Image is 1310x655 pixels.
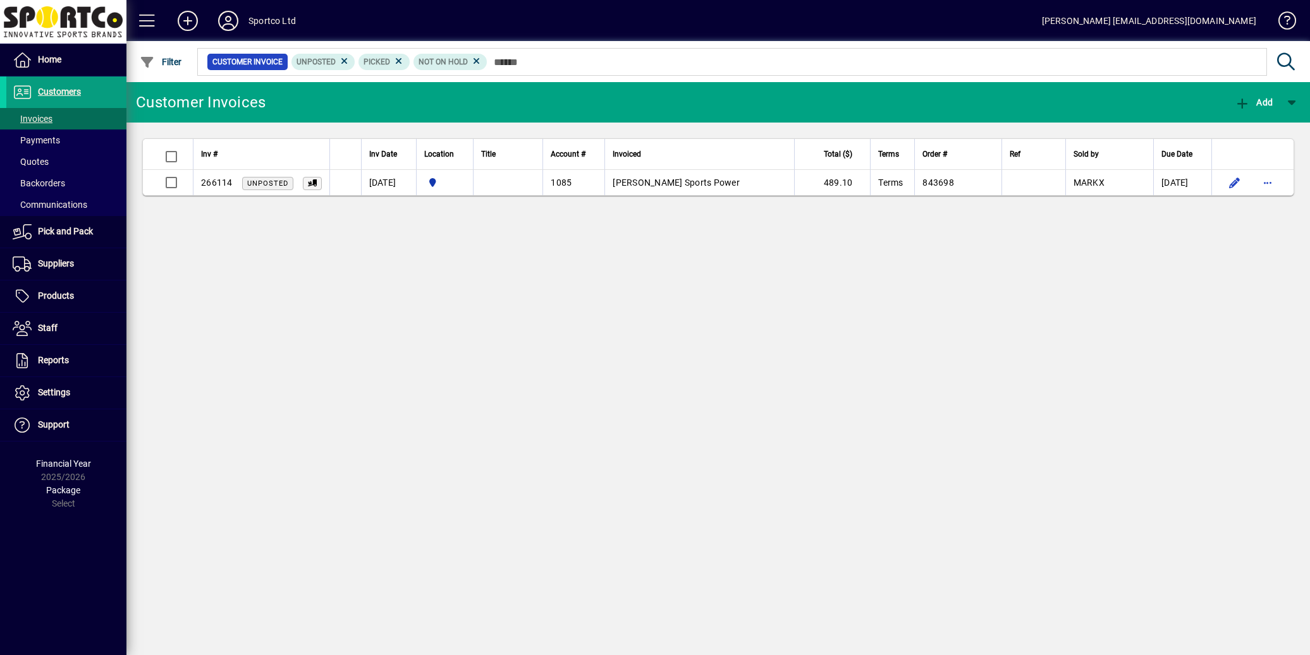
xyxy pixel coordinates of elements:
[361,170,416,195] td: [DATE]
[6,248,126,280] a: Suppliers
[6,280,126,312] a: Products
[1232,91,1276,114] button: Add
[424,176,465,189] span: Sportco Ltd Warehouse
[613,177,740,188] span: [PERSON_NAME] Sports Power
[551,147,597,161] div: Account #
[878,147,899,161] span: Terms
[922,177,954,188] span: 843698
[1153,170,1211,195] td: [DATE]
[13,135,60,145] span: Payments
[38,258,74,268] span: Suppliers
[38,355,69,365] span: Reports
[201,147,217,161] span: Inv #
[551,177,572,188] span: 1085
[1235,97,1273,107] span: Add
[551,147,585,161] span: Account #
[1161,147,1192,161] span: Due Date
[878,177,903,188] span: Terms
[137,51,185,73] button: Filter
[6,313,126,344] a: Staff
[424,147,454,161] span: Location
[13,178,65,188] span: Backorders
[13,114,52,124] span: Invoices
[1010,147,1058,161] div: Ref
[1074,147,1146,161] div: Sold by
[46,485,80,495] span: Package
[413,54,487,70] mat-chip: Hold Status: Not On Hold
[369,147,397,161] span: Inv Date
[13,157,49,167] span: Quotes
[38,419,70,430] span: Support
[922,147,994,161] div: Order #
[6,129,126,151] a: Payments
[613,147,787,161] div: Invoiced
[1258,172,1278,193] button: More options
[481,147,496,161] span: Title
[6,108,126,129] a: Invoices
[613,147,641,161] span: Invoiced
[6,377,126,409] a: Settings
[13,200,87,210] span: Communications
[38,291,74,301] span: Products
[6,151,126,172] a: Quotes
[358,54,410,70] mat-chip: Picking Status: Picked
[297,57,336,66] span: Unposted
[38,387,70,397] span: Settings
[6,216,126,248] a: Pick and Pack
[38,226,93,236] span: Pick and Pack
[1042,11,1256,31] div: [PERSON_NAME] [EMAIL_ADDRESS][DOMAIN_NAME]
[6,194,126,215] a: Communications
[364,57,390,66] span: Picked
[922,147,947,161] span: Order #
[6,172,126,194] a: Backorders
[1269,3,1294,44] a: Knowledge Base
[1225,172,1245,193] button: Edit
[1074,177,1105,188] span: MARKX
[419,57,468,66] span: Not On Hold
[824,147,852,161] span: Total ($)
[369,147,408,161] div: Inv Date
[6,409,126,441] a: Support
[802,147,864,161] div: Total ($)
[1161,147,1204,161] div: Due Date
[794,170,870,195] td: 489.10
[481,147,536,161] div: Title
[38,54,61,64] span: Home
[1010,147,1020,161] span: Ref
[6,44,126,76] a: Home
[38,87,81,97] span: Customers
[247,179,288,188] span: Unposted
[291,54,355,70] mat-chip: Customer Invoice Status: Unposted
[1074,147,1099,161] span: Sold by
[36,459,91,469] span: Financial Year
[201,177,233,188] span: 266114
[208,9,248,32] button: Profile
[424,147,465,161] div: Location
[136,92,266,112] div: Customer Invoices
[38,323,58,333] span: Staff
[168,9,208,32] button: Add
[248,11,296,31] div: Sportco Ltd
[212,56,283,68] span: Customer Invoice
[6,345,126,376] a: Reports
[201,147,322,161] div: Inv #
[140,57,182,67] span: Filter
